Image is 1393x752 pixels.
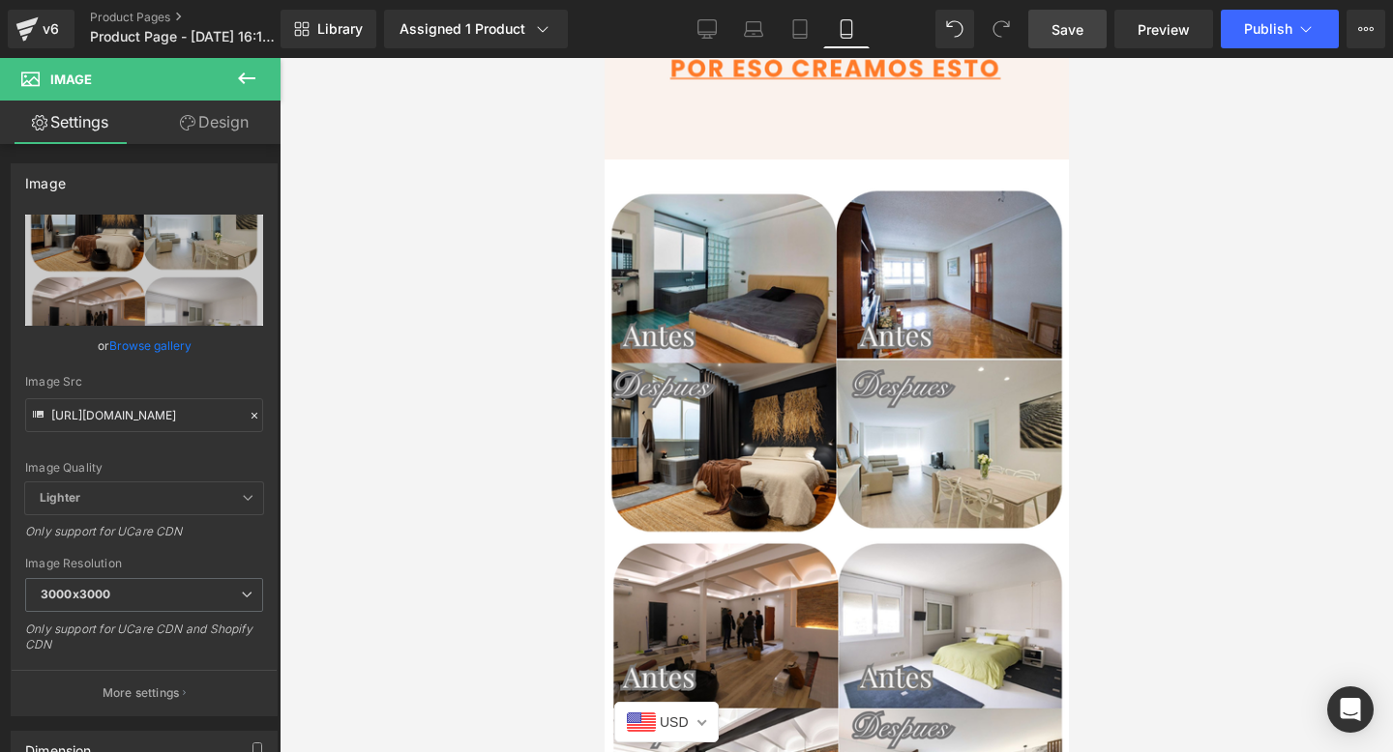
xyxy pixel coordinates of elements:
[684,10,730,48] a: Desktop
[730,10,777,48] a: Laptop
[25,335,263,356] div: or
[823,10,870,48] a: Mobile
[25,398,263,432] input: Link
[103,684,180,702] p: More settings
[25,557,263,570] div: Image Resolution
[1138,19,1190,40] span: Preview
[935,10,974,48] button: Undo
[281,10,376,48] a: New Library
[40,490,80,505] b: Lighter
[90,10,312,25] a: Product Pages
[25,164,66,191] div: Image
[1114,10,1213,48] a: Preview
[25,524,263,552] div: Only support for UCare CDN
[25,461,263,475] div: Image Quality
[982,10,1021,48] button: Redo
[41,587,110,601] b: 3000x3000
[90,29,276,44] span: Product Page - [DATE] 16:18:38
[400,19,552,39] div: Assigned 1 Product
[25,622,263,665] div: Only support for UCare CDN and Shopify CDN
[1244,21,1292,37] span: Publish
[12,670,277,715] button: More settings
[8,10,74,48] a: v6
[55,656,84,672] span: USD
[777,10,823,48] a: Tablet
[144,101,284,144] a: Design
[50,72,92,87] span: Image
[1221,10,1339,48] button: Publish
[25,375,263,389] div: Image Src
[1052,19,1083,40] span: Save
[109,329,192,362] a: Browse gallery
[1347,10,1385,48] button: More
[39,16,63,42] div: v6
[317,20,363,38] span: Library
[1327,686,1374,733] div: Open Intercom Messenger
